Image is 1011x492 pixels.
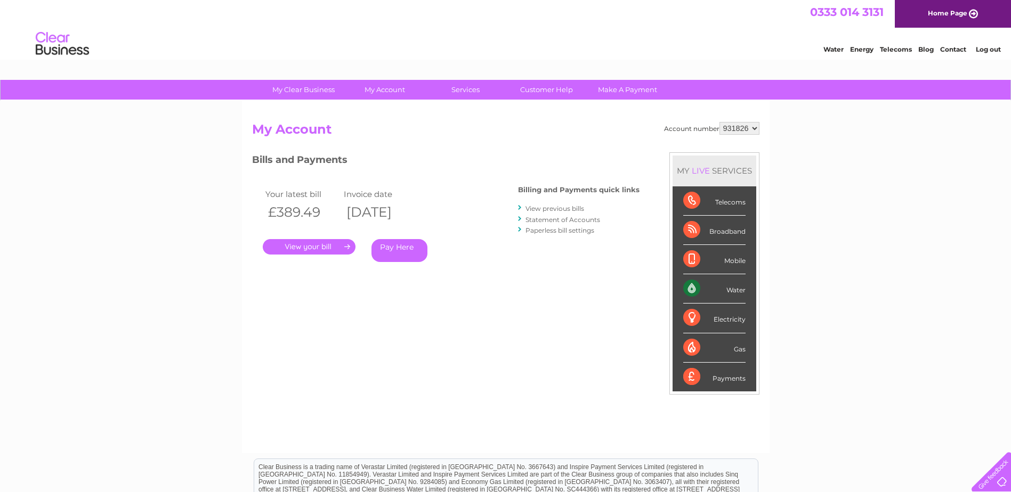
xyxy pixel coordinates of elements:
[341,80,428,100] a: My Account
[35,28,90,60] img: logo.png
[683,333,746,363] div: Gas
[810,5,884,19] a: 0333 014 3131
[823,45,844,53] a: Water
[683,304,746,333] div: Electricity
[525,226,594,234] a: Paperless bill settings
[263,201,342,223] th: £389.49
[850,45,873,53] a: Energy
[584,80,672,100] a: Make A Payment
[976,45,1001,53] a: Log out
[525,204,584,212] a: View previous bills
[252,152,640,171] h3: Bills and Payments
[341,201,420,223] th: [DATE]
[422,80,509,100] a: Services
[252,122,759,142] h2: My Account
[683,186,746,216] div: Telecoms
[683,245,746,274] div: Mobile
[683,274,746,304] div: Water
[940,45,966,53] a: Contact
[341,187,420,201] td: Invoice date
[518,186,640,194] h4: Billing and Payments quick links
[690,166,712,176] div: LIVE
[260,80,347,100] a: My Clear Business
[683,216,746,245] div: Broadband
[525,216,600,224] a: Statement of Accounts
[664,122,759,135] div: Account number
[263,187,342,201] td: Your latest bill
[918,45,934,53] a: Blog
[683,363,746,391] div: Payments
[673,155,756,186] div: MY SERVICES
[503,80,591,100] a: Customer Help
[263,239,355,255] a: .
[254,6,758,52] div: Clear Business is a trading name of Verastar Limited (registered in [GEOGRAPHIC_DATA] No. 3667643...
[880,45,912,53] a: Telecoms
[371,239,427,262] a: Pay Here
